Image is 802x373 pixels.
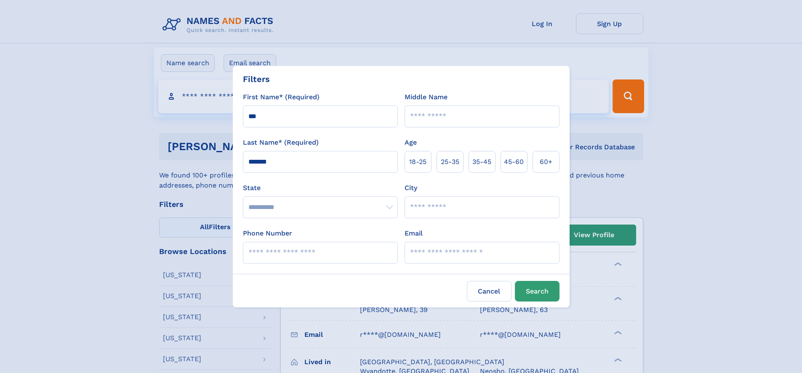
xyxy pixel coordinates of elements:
[405,92,448,102] label: Middle Name
[409,157,426,167] span: 18‑25
[243,183,398,193] label: State
[472,157,491,167] span: 35‑45
[467,281,512,302] label: Cancel
[441,157,459,167] span: 25‑35
[405,183,417,193] label: City
[405,228,423,238] label: Email
[243,138,319,148] label: Last Name* (Required)
[243,73,270,85] div: Filters
[243,228,292,238] label: Phone Number
[540,157,552,167] span: 60+
[243,92,320,102] label: First Name* (Required)
[405,138,417,148] label: Age
[515,281,560,302] button: Search
[504,157,524,167] span: 45‑60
